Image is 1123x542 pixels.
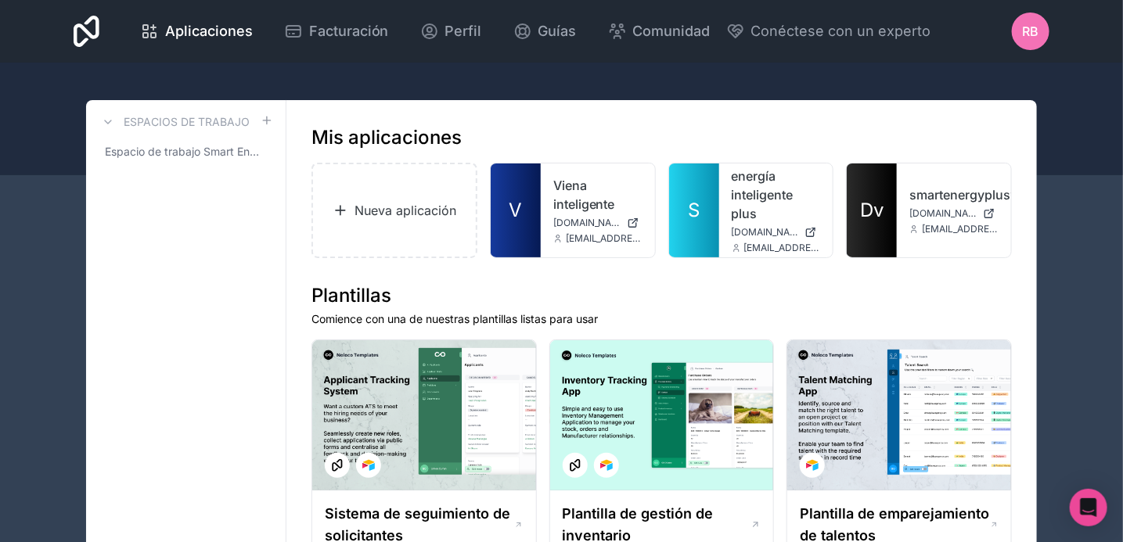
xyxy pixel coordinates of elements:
[509,199,522,221] font: V
[311,312,598,325] font: Comience con una de nuestras plantillas listas para usar
[909,207,999,220] a: [DOMAIN_NAME]
[751,23,931,39] font: Conéctese con un experto
[732,168,794,221] font: energía inteligente plus
[553,217,629,228] font: [DOMAIN_NAME]
[1070,489,1107,526] div: Abrir Intercom Messenger
[596,14,723,48] a: Comunidad
[105,145,279,158] font: Espacio de trabajo Smart Energy+
[726,20,931,42] button: Conéctese con un experto
[909,185,999,204] a: smartenergyplusviena
[633,23,711,39] font: Comunidad
[311,163,477,258] a: Nueva aplicación
[538,23,577,39] font: Guías
[922,223,1081,235] font: [EMAIL_ADDRESS][DOMAIN_NAME]
[744,242,903,253] font: [EMAIL_ADDRESS][DOMAIN_NAME]
[501,14,589,48] a: Guías
[309,23,389,39] font: Facturación
[732,226,821,239] a: [DOMAIN_NAME]
[99,113,250,131] a: Espacios de trabajo
[165,23,253,39] font: Aplicaciones
[909,187,1042,203] font: smartenergyplusviena
[311,126,462,149] font: Mis aplicaciones
[669,163,719,257] a: S
[600,459,613,472] img: Logotipo de Airtable
[553,217,642,229] a: [DOMAIN_NAME]
[408,14,495,48] a: Perfil
[272,14,401,48] a: Facturación
[688,199,700,221] font: S
[553,178,615,212] font: Viena inteligente
[1023,23,1039,39] font: RB
[311,284,391,307] font: Plantillas
[362,459,375,472] img: Logotipo de Airtable
[566,232,725,244] font: [EMAIL_ADDRESS][DOMAIN_NAME]
[847,163,897,257] a: Dv
[445,23,482,39] font: Perfil
[128,14,265,48] a: Aplicaciones
[732,226,808,238] font: [DOMAIN_NAME]
[124,115,250,128] font: Espacios de trabajo
[806,459,819,472] img: Logotipo de Airtable
[553,176,642,214] a: Viena inteligente
[355,203,456,218] font: Nueva aplicación
[732,167,821,223] a: energía inteligente plus
[860,199,884,221] font: Dv
[99,138,273,166] a: Espacio de trabajo Smart Energy+
[909,207,985,219] font: [DOMAIN_NAME]
[491,163,541,257] a: V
